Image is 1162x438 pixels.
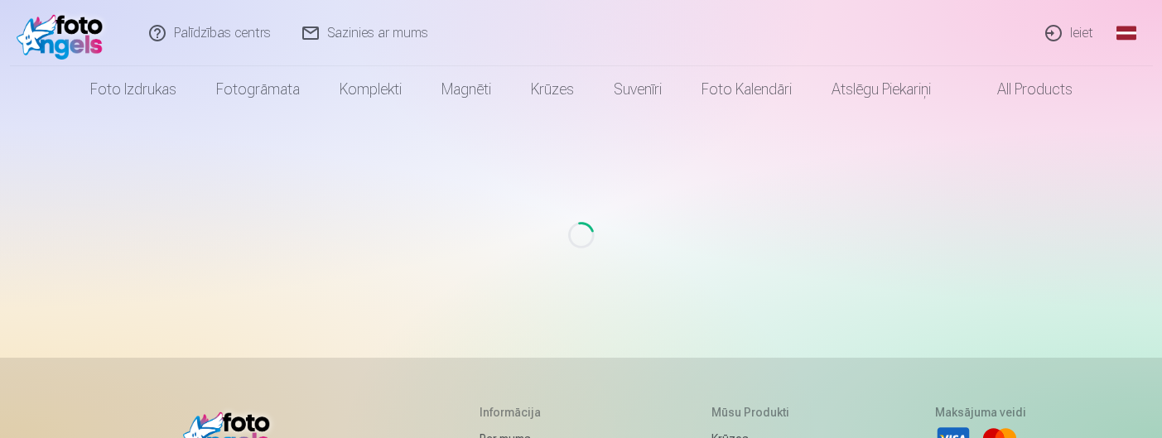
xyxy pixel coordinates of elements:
a: Fotogrāmata [196,66,320,113]
h5: Maksājuma veidi [935,404,1026,421]
a: Suvenīri [594,66,682,113]
a: Foto izdrukas [70,66,196,113]
a: Atslēgu piekariņi [812,66,951,113]
img: /fa1 [17,7,112,60]
h5: Mūsu produkti [711,404,798,421]
a: Foto kalendāri [682,66,812,113]
a: Komplekti [320,66,422,113]
a: Magnēti [422,66,511,113]
a: All products [951,66,1092,113]
h5: Informācija [480,404,576,421]
a: Krūzes [511,66,594,113]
